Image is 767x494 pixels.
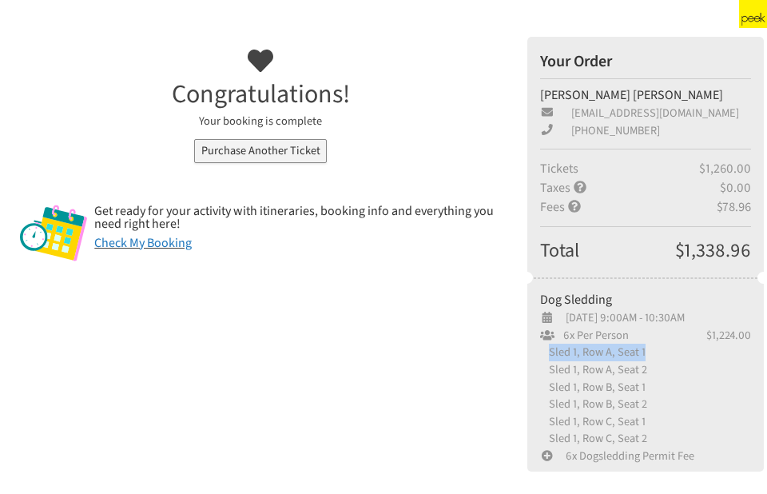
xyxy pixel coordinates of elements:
[540,178,720,197] div: Taxes
[675,237,751,265] div: $1,338.96
[540,159,699,178] div: Tickets
[540,361,647,378] span: Sled 1, Row A, Seat 2
[592,9,725,25] div: Powered by [DOMAIN_NAME]
[554,309,685,326] span: [DATE] 9:00AM - 10:30AM
[569,122,660,139] span: [PHONE_NUMBER]
[554,327,629,345] span: 6x Per Person
[699,159,751,178] div: $1,260.00
[194,139,326,164] a: Purchase Another Ticket
[540,50,751,74] div: Your Order
[6,113,515,130] div: Your booking is complete
[706,327,751,345] span: $1,224.00
[540,237,675,265] div: Total
[94,205,502,230] div: Get ready for your activity with itineraries, booking info and everything you need right here!
[540,396,647,412] span: Sled 1, Row B, Seat 2
[540,197,717,217] div: Fees
[540,344,646,361] span: Sled 1, Row A, Seat 1
[19,205,88,262] img: [ember-intl] Missing translation "alt.confirmation-booking-portal" for locales: "en-us"
[94,234,192,252] a: Check My Booking
[540,290,751,309] div: Dog Sledding
[540,430,647,447] span: Sled 1, Row C, Seat 2
[720,178,751,197] div: $0.00
[540,379,646,396] span: Sled 1, Row B, Seat 1
[540,86,751,105] div: [PERSON_NAME] [PERSON_NAME]
[717,197,751,217] div: $78.96
[540,413,646,430] span: Sled 1, Row C, Seat 1
[569,105,739,122] span: [EMAIL_ADDRESS][DOMAIN_NAME]
[554,448,694,464] span: 6x Dogsledding Permit Fee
